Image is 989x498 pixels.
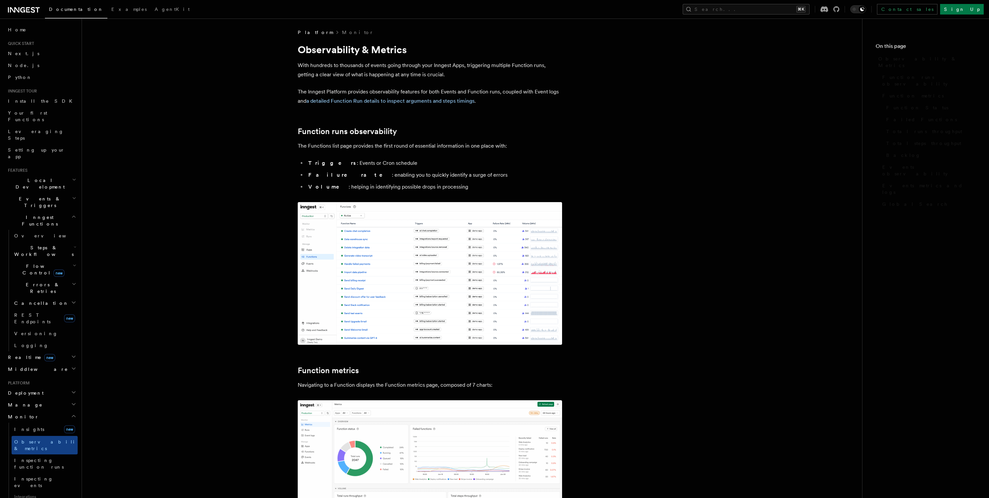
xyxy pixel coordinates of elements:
a: Observability & metrics [12,436,78,454]
a: Observability & Metrics [876,53,976,71]
a: Global Search [880,198,976,210]
span: Install the SDK [8,98,76,104]
span: Deployment [5,390,44,396]
a: Documentation [45,2,107,18]
a: Function runs observability [880,71,976,90]
strong: Volume [308,184,349,190]
span: Observability & Metrics [878,55,976,69]
button: Toggle dark mode [850,5,866,13]
span: Local Development [5,177,72,190]
a: Inspecting function runs [12,454,78,473]
a: AgentKit [151,2,194,18]
li: : enabling you to quickly identify a surge of errors [306,170,562,180]
button: Inngest Functions [5,211,78,230]
a: Failed Functions [884,114,976,125]
span: Total runs throughput [886,128,962,135]
a: Install the SDK [5,95,78,107]
p: The Inngest Platform provides observability features for both Events and Function runs, coupled w... [298,87,562,106]
span: Total steps throughput [886,140,961,147]
a: Logging [12,339,78,351]
span: Inspecting function runs [14,458,64,470]
span: Inngest tour [5,89,37,94]
a: Sign Up [940,4,984,15]
span: Platform [5,380,30,386]
span: AgentKit [155,7,190,12]
span: Failed Functions [886,116,957,123]
span: Events observability [882,164,976,177]
a: Backlog [884,149,976,161]
span: Errors & Retries [12,281,72,295]
span: Middleware [5,366,68,373]
span: Function runs observability [882,74,976,87]
kbd: ⌘K [796,6,806,13]
a: REST Endpointsnew [12,309,78,328]
li: : helping in identifying possible drops in processing [306,182,562,192]
a: Insightsnew [12,423,78,436]
span: Flow Control [12,263,73,276]
span: Quick start [5,41,34,46]
a: a detailed Function Run details to inspect arguments and steps timings [306,98,475,104]
span: Features [5,168,27,173]
span: Platform [298,29,333,36]
span: new [64,425,75,433]
a: Inspecting events [12,473,78,491]
a: Node.js [5,59,78,71]
span: Realtime [5,354,55,361]
a: Function runs observability [298,127,397,136]
span: Your first Functions [8,110,47,122]
button: Flow Controlnew [12,260,78,279]
p: Navigating to a Function displays the Function metrics page, composed of 7 charts: [298,380,562,390]
a: Total steps throughput [884,137,976,149]
button: Cancellation [12,297,78,309]
button: Deployment [5,387,78,399]
p: The Functions list page provides the first round of essential information in one place with: [298,141,562,151]
span: Documentation [49,7,103,12]
a: Function Status [884,102,976,114]
a: Contact sales [877,4,937,15]
img: The Functions list page lists all available Functions with essential information such as associat... [298,202,562,345]
a: Overview [12,230,78,242]
span: Inspecting events [14,476,53,488]
button: Monitor [5,411,78,423]
a: Events observability [880,161,976,180]
a: Your first Functions [5,107,78,125]
a: Python [5,71,78,83]
span: Insights [14,427,44,432]
span: Logging [14,343,49,348]
span: Examples [111,7,147,12]
span: Inngest Functions [5,214,71,227]
a: Home [5,24,78,36]
button: Steps & Workflows [12,242,78,260]
span: Events & Triggers [5,196,72,209]
span: Function metrics [882,92,944,99]
button: Search...⌘K [683,4,810,15]
span: Home [8,26,26,33]
button: Events & Triggers [5,193,78,211]
li: : Events or Cron schedule [306,159,562,168]
div: Inngest Functions [5,230,78,351]
span: Next.js [8,51,39,56]
button: Middleware [5,363,78,375]
span: Leveraging Steps [8,129,64,141]
span: Versioning [14,331,58,336]
span: Cancellation [12,300,69,306]
a: Function metrics [298,366,359,375]
a: Versioning [12,328,78,339]
button: Local Development [5,174,78,193]
a: Next.js [5,48,78,59]
span: Monitor [5,413,39,420]
a: Setting up your app [5,144,78,162]
button: Manage [5,399,78,411]
span: Global Search [882,201,948,207]
a: Function metrics [880,90,976,102]
p: With hundreds to thousands of events going through your Inngest Apps, triggering multiple Functio... [298,61,562,79]
span: new [54,269,64,277]
span: Events metrics and logs [882,182,976,196]
span: Setting up your app [8,147,65,159]
span: Node.js [8,63,39,68]
a: Examples [107,2,151,18]
h4: On this page [876,42,976,53]
span: Backlog [886,152,921,159]
a: Events metrics and logs [880,180,976,198]
span: new [44,354,55,361]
